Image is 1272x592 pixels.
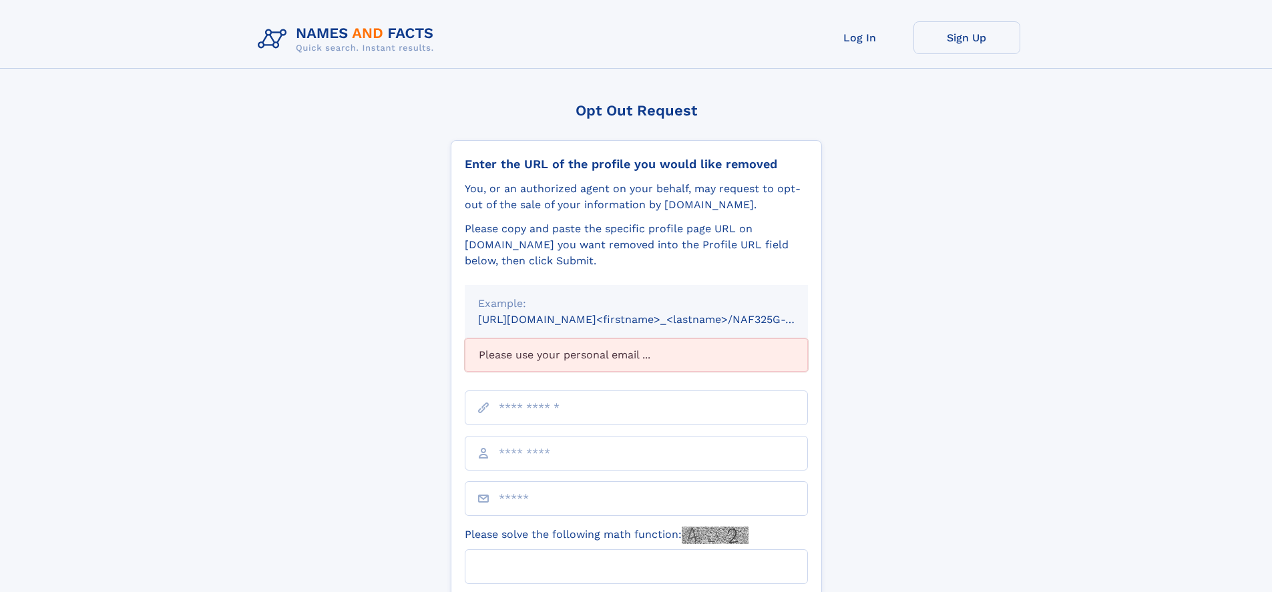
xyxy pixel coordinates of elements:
a: Sign Up [913,21,1020,54]
div: Opt Out Request [451,102,822,119]
div: Please copy and paste the specific profile page URL on [DOMAIN_NAME] you want removed into the Pr... [465,221,808,269]
img: Logo Names and Facts [252,21,445,57]
label: Please solve the following math function: [465,527,749,544]
div: Please use your personal email ... [465,338,808,372]
div: Enter the URL of the profile you would like removed [465,157,808,172]
div: You, or an authorized agent on your behalf, may request to opt-out of the sale of your informatio... [465,181,808,213]
div: Example: [478,296,795,312]
a: Log In [807,21,913,54]
small: [URL][DOMAIN_NAME]<firstname>_<lastname>/NAF325G-xxxxxxxx [478,313,833,326]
